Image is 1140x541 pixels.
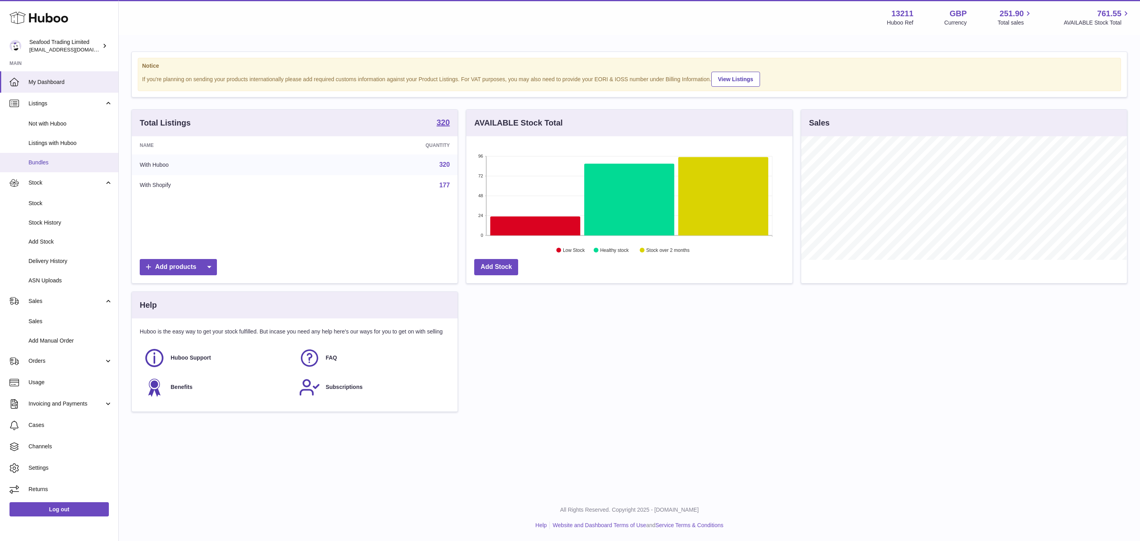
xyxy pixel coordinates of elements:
[28,179,104,187] span: Stock
[308,136,458,154] th: Quantity
[144,347,291,369] a: Huboo Support
[326,383,363,391] span: Subscriptions
[140,328,450,335] p: Huboo is the easy way to get your stock fulfilled. But incase you need any help here's our ways f...
[999,8,1024,19] span: 251.90
[28,379,112,386] span: Usage
[950,8,967,19] strong: GBP
[29,38,101,53] div: Seafood Trading Limited
[439,161,450,168] a: 320
[28,159,112,166] span: Bundles
[439,182,450,189] a: 177
[140,259,217,275] a: Add products
[479,154,483,158] text: 96
[646,248,690,253] text: Stock over 2 months
[887,19,914,27] div: Huboo Ref
[28,337,112,345] span: Add Manual Order
[1064,19,1130,27] span: AVAILABLE Stock Total
[132,136,308,154] th: Name
[474,259,518,275] a: Add Stock
[28,257,112,265] span: Delivery History
[326,354,337,362] span: FAQ
[28,297,104,305] span: Sales
[550,522,723,529] li: and
[28,120,112,128] span: Not with Huboo
[28,464,112,472] span: Settings
[28,78,112,86] span: My Dashboard
[28,421,112,429] span: Cases
[132,175,308,196] td: With Shopify
[171,383,192,391] span: Benefits
[479,173,483,178] text: 72
[891,8,914,19] strong: 13211
[28,277,112,284] span: ASN Uploads
[28,400,104,408] span: Invoicing and Payments
[28,318,112,325] span: Sales
[1097,8,1121,19] span: 761.55
[479,213,483,218] text: 24
[474,118,562,128] h3: AVAILABLE Stock Total
[28,200,112,207] span: Stock
[28,357,104,365] span: Orders
[28,139,112,147] span: Listings with Huboo
[809,118,830,128] h3: Sales
[132,154,308,175] td: With Huboo
[140,300,157,311] h3: Help
[1064,8,1130,27] a: 761.55 AVAILABLE Stock Total
[944,19,967,27] div: Currency
[479,193,483,198] text: 48
[171,354,211,362] span: Huboo Support
[144,377,291,398] a: Benefits
[28,219,112,227] span: Stock History
[9,40,21,52] img: internalAdmin-13211@internal.huboo.com
[28,486,112,493] span: Returns
[600,248,629,253] text: Healthy stock
[655,522,724,528] a: Service Terms & Conditions
[711,72,760,87] a: View Listings
[125,506,1134,514] p: All Rights Reserved. Copyright 2025 - [DOMAIN_NAME]
[481,233,483,238] text: 0
[140,118,191,128] h3: Total Listings
[563,248,585,253] text: Low Stock
[299,377,446,398] a: Subscriptions
[437,118,450,126] strong: 320
[299,347,446,369] a: FAQ
[536,522,547,528] a: Help
[28,238,112,246] span: Add Stock
[142,62,1117,70] strong: Notice
[997,8,1033,27] a: 251.90 Total sales
[28,443,112,450] span: Channels
[142,70,1117,87] div: If you're planning on sending your products internationally please add required customs informati...
[437,118,450,128] a: 320
[553,522,646,528] a: Website and Dashboard Terms of Use
[29,46,116,53] span: [EMAIL_ADDRESS][DOMAIN_NAME]
[28,100,104,107] span: Listings
[997,19,1033,27] span: Total sales
[9,502,109,516] a: Log out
